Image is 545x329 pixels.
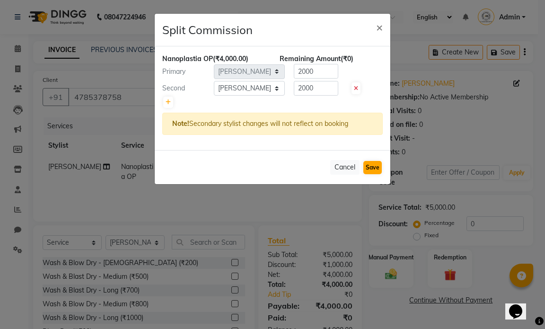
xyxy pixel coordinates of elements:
[162,113,383,135] div: Secondary stylist changes will not reflect on booking
[155,67,214,77] div: Primary
[162,21,253,38] h4: Split Commission
[155,83,214,93] div: Second
[363,161,382,174] button: Save
[376,20,383,34] span: ×
[280,54,341,63] span: Remaining Amount
[369,14,390,40] button: Close
[505,291,536,320] iframe: chat widget
[330,160,360,175] button: Cancel
[341,54,353,63] span: (₹0)
[213,54,248,63] span: (₹4,000.00)
[172,119,189,128] strong: Note!
[162,54,213,63] span: Nanoplastia OP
